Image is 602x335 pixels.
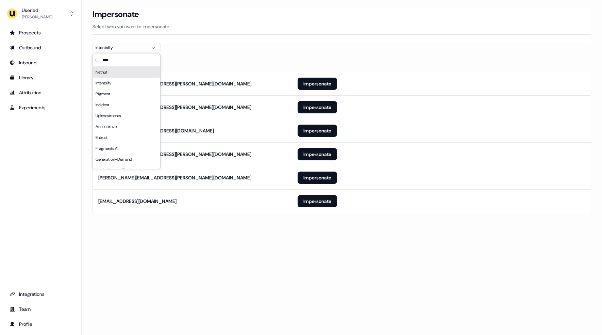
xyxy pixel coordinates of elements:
[93,99,160,110] div: Incident
[298,172,337,184] button: Impersonate
[93,67,160,169] div: Suggestions
[298,125,337,137] button: Impersonate
[22,14,52,20] div: [PERSON_NAME]
[5,304,76,315] a: Go to team
[93,165,160,176] div: Userled Internal Testing
[10,321,72,328] div: Profile
[93,23,591,30] p: Select who you want to impersonate
[93,110,160,121] div: UpInvestments
[98,104,251,111] div: [PERSON_NAME][EMAIL_ADDRESS][PERSON_NAME][DOMAIN_NAME]
[98,80,251,87] div: [PERSON_NAME][EMAIL_ADDRESS][PERSON_NAME][DOMAIN_NAME]
[98,151,251,158] div: [PERSON_NAME][EMAIL_ADDRESS][PERSON_NAME][DOMAIN_NAME]
[93,143,160,154] div: Fragments AI
[298,195,337,207] button: Impersonate
[5,42,76,53] a: Go to outbound experience
[5,72,76,83] a: Go to templates
[5,27,76,38] a: Go to prospects
[93,89,160,99] div: Pigment
[93,121,160,132] div: Accenttravel
[10,74,72,81] div: Library
[5,87,76,98] a: Go to attribution
[10,44,72,51] div: Outbound
[298,101,337,113] button: Impersonate
[10,291,72,298] div: Integrations
[93,9,139,19] h3: Impersonate
[98,174,251,181] div: [PERSON_NAME][EMAIL_ADDRESS][PERSON_NAME][DOMAIN_NAME]
[5,319,76,330] a: Go to profile
[93,154,160,165] div: Generation-Demand
[5,102,76,113] a: Go to experiments
[93,67,160,78] div: Netnut
[22,7,52,14] div: Userled
[93,78,160,89] div: Intentsify
[5,289,76,300] a: Go to integrations
[5,57,76,68] a: Go to Inbound
[10,104,72,111] div: Experiments
[10,89,72,96] div: Attribution
[93,43,161,52] button: Intentsify
[93,58,292,72] th: Email
[98,198,177,205] div: [EMAIL_ADDRESS][DOMAIN_NAME]
[96,44,147,51] div: Intentsify
[10,29,72,36] div: Prospects
[10,59,72,66] div: Inbound
[298,78,337,90] button: Impersonate
[93,132,160,143] div: Entrust
[5,5,76,22] button: Userled[PERSON_NAME]
[298,148,337,160] button: Impersonate
[10,306,72,313] div: Team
